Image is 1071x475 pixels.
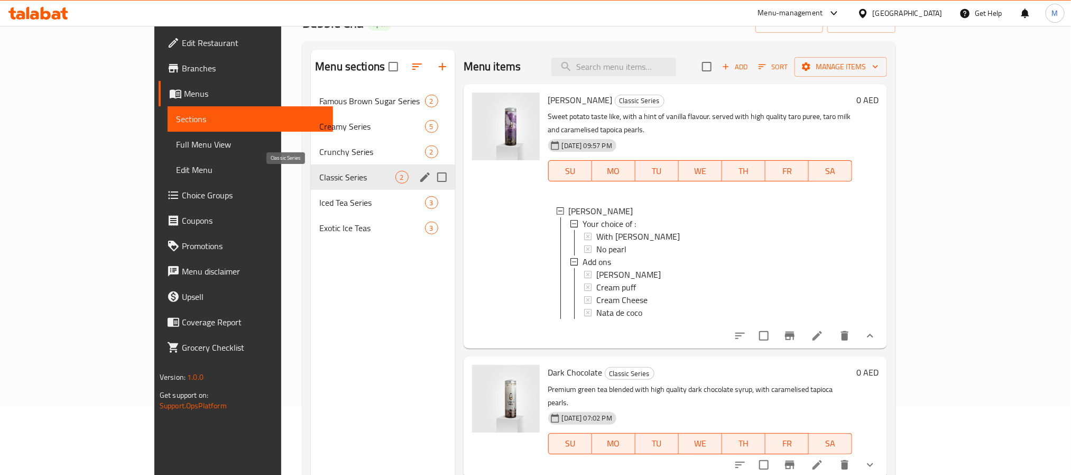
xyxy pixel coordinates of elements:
[718,59,752,75] span: Add item
[596,163,631,179] span: MO
[548,160,592,181] button: SU
[426,198,438,208] span: 3
[569,205,633,217] span: [PERSON_NAME]
[182,265,325,278] span: Menu disclaimer
[548,92,613,108] span: [PERSON_NAME]
[592,433,635,454] button: MO
[615,95,664,107] span: Classic Series
[160,399,227,413] a: Support.OpsPlatform
[396,172,408,182] span: 2
[813,436,848,451] span: SA
[417,169,433,185] button: edit
[159,81,333,106] a: Menus
[856,93,879,107] h6: 0 AED
[426,122,438,132] span: 5
[726,436,761,451] span: TH
[813,163,848,179] span: SA
[159,56,333,81] a: Branches
[184,87,325,100] span: Menus
[856,365,879,380] h6: 0 AED
[615,95,664,107] div: Classic Series
[319,171,395,184] span: Classic Series
[696,56,718,78] span: Select section
[721,61,749,73] span: Add
[759,61,788,73] span: Sort
[683,163,718,179] span: WE
[558,141,616,151] span: [DATE] 09:57 PM
[635,160,679,181] button: TU
[596,230,680,243] span: With [PERSON_NAME]
[756,59,790,75] button: Sort
[315,59,385,75] h2: Menu sections
[553,163,588,179] span: SU
[777,323,802,349] button: Branch-specific-item
[548,433,592,454] button: SU
[758,7,823,20] div: Menu-management
[635,433,679,454] button: TU
[319,196,424,209] span: Iced Tea Series
[1052,7,1058,19] span: M
[596,281,636,294] span: Cream puff
[425,95,438,107] div: items
[182,316,325,328] span: Coverage Report
[319,95,424,107] span: Famous Brown Sugar Series
[319,145,424,158] span: Crunchy Series
[551,58,676,76] input: search
[311,190,455,215] div: Iced Tea Series3
[159,233,333,259] a: Promotions
[836,16,887,30] span: export
[176,113,325,125] span: Sections
[159,259,333,284] a: Menu disclaimer
[811,330,824,342] a: Edit menu item
[809,433,852,454] button: SA
[640,163,675,179] span: TU
[168,106,333,132] a: Sections
[722,433,765,454] button: TH
[159,284,333,309] a: Upsell
[160,370,186,384] span: Version:
[770,436,805,451] span: FR
[159,182,333,208] a: Choice Groups
[583,217,636,230] span: Your choice of :
[425,145,438,158] div: items
[596,243,626,255] span: No pearl
[596,268,661,281] span: [PERSON_NAME]
[548,383,852,409] p: Premium green tea blended with high quality dark chocolate syrup, with caramelised tapioca pearls.
[395,171,409,184] div: items
[159,208,333,233] a: Coupons
[857,323,883,349] button: show more
[596,294,648,306] span: Cream Cheese
[583,255,611,268] span: Add ons
[764,16,815,30] span: import
[425,196,438,209] div: items
[472,93,540,160] img: Taro Boba
[404,54,430,79] span: Sort sections
[753,325,775,347] span: Select to update
[176,138,325,151] span: Full Menu View
[182,290,325,303] span: Upsell
[464,59,521,75] h2: Menu items
[159,309,333,335] a: Coverage Report
[864,330,876,342] svg: Show Choices
[426,147,438,157] span: 2
[596,306,642,319] span: Nata de coco
[605,368,654,380] span: Classic Series
[311,139,455,165] div: Crunchy Series2
[430,54,455,79] button: Add section
[726,163,761,179] span: TH
[809,160,852,181] button: SA
[873,7,943,19] div: [GEOGRAPHIC_DATA]
[832,323,857,349] button: delete
[182,189,325,202] span: Choice Groups
[472,365,540,433] img: Dark Chocolate
[727,323,753,349] button: sort-choices
[160,388,208,402] span: Get support on:
[683,436,718,451] span: WE
[311,165,455,190] div: Classic Series2edit
[596,436,631,451] span: MO
[765,433,809,454] button: FR
[159,30,333,56] a: Edit Restaurant
[592,160,635,181] button: MO
[382,56,404,78] span: Select all sections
